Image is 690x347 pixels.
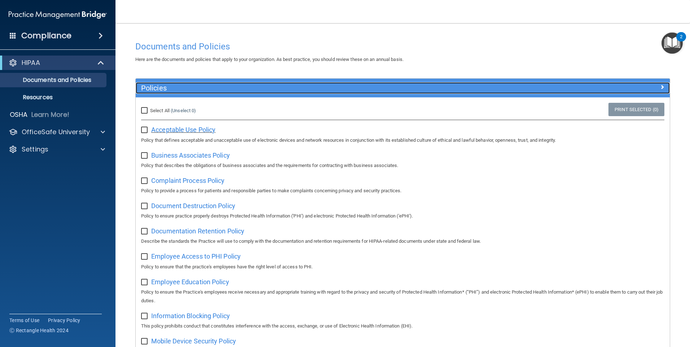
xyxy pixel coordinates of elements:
[171,108,196,113] a: (Unselect 0)
[22,145,48,154] p: Settings
[141,186,664,195] p: Policy to provide a process for patients and responsible parties to make complaints concerning pr...
[141,161,664,170] p: Policy that describes the obligations of business associates and the requirements for contracting...
[5,76,103,84] p: Documents and Policies
[151,337,236,345] span: Mobile Device Security Policy
[151,177,224,184] span: Complaint Process Policy
[9,8,107,22] img: PMB logo
[9,145,105,154] a: Settings
[141,237,664,246] p: Describe the standards the Practice will use to comply with the documentation and retention requi...
[141,212,664,220] p: Policy to ensure practice properly destroys Protected Health Information ('PHI') and electronic P...
[608,103,664,116] a: Print Selected (0)
[9,58,105,67] a: HIPAA
[151,227,244,235] span: Documentation Retention Policy
[21,31,71,41] h4: Compliance
[151,126,215,133] span: Acceptable Use Policy
[141,136,664,145] p: Policy that defines acceptable and unacceptable use of electronic devices and network resources i...
[151,312,230,320] span: Information Blocking Policy
[5,94,103,101] p: Resources
[151,151,230,159] span: Business Associates Policy
[9,128,105,136] a: OfficeSafe University
[135,42,670,51] h4: Documents and Policies
[48,317,80,324] a: Privacy Policy
[31,110,70,119] p: Learn More!
[661,32,683,54] button: Open Resource Center, 2 new notifications
[10,110,28,119] p: OSHA
[151,202,235,210] span: Document Destruction Policy
[141,108,149,114] input: Select All (Unselect 0)
[135,57,403,62] span: Here are the documents and policies that apply to your organization. As best practice, you should...
[22,58,40,67] p: HIPAA
[150,108,170,113] span: Select All
[141,84,531,92] h5: Policies
[141,322,664,330] p: This policy prohibits conduct that constitutes interference with the access, exchange, or use of ...
[9,317,39,324] a: Terms of Use
[151,278,229,286] span: Employee Education Policy
[9,327,69,334] span: Ⓒ Rectangle Health 2024
[22,128,90,136] p: OfficeSafe University
[680,37,682,46] div: 2
[141,288,664,305] p: Policy to ensure the Practice's employees receive necessary and appropriate training with regard ...
[141,263,664,271] p: Policy to ensure that the practice's employees have the right level of access to PHI.
[151,252,241,260] span: Employee Access to PHI Policy
[141,82,664,94] a: Policies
